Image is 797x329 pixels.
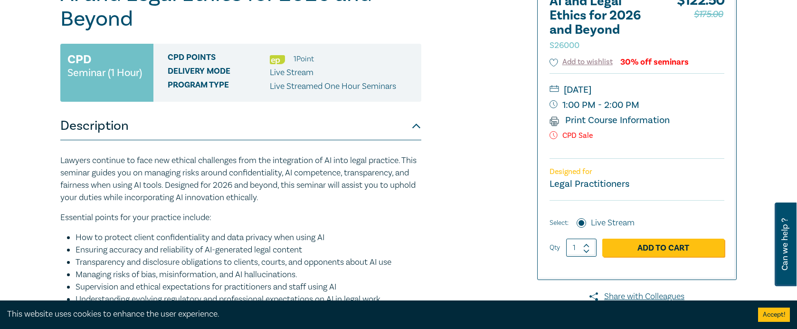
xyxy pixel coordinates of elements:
[7,308,744,320] div: This website uses cookies to enhance the user experience.
[550,57,613,68] button: Add to wishlist
[60,155,421,204] p: Lawyers continue to face new ethical challenges from the integration of AI into legal practice. T...
[76,293,421,306] li: Understanding evolving regulatory and professional expectations on AI in legal work.
[76,244,421,256] li: Ensuring accuracy and reliability of AI-generated legal content
[550,40,579,51] small: S26000
[168,80,270,93] span: Program type
[60,112,421,140] button: Description
[550,131,724,140] p: CPD Sale
[294,53,314,65] li: 1 Point
[76,269,421,281] li: Managing risks of bias, misinformation, and AI hallucinations.
[67,68,142,77] small: Seminar (1 Hour)
[550,114,670,126] a: Print Course Information
[550,97,724,113] small: 1:00 PM - 2:00 PM
[550,218,569,228] span: Select:
[270,67,313,78] span: Live Stream
[76,232,421,244] li: How to protect client confidentiality and data privacy when using AI
[537,290,737,303] a: Share with Colleagues
[780,208,789,281] span: Can we help ?
[168,67,270,79] span: Delivery Mode
[76,281,421,293] li: Supervision and ethical expectations for practitioners and staff using AI
[550,167,724,176] p: Designed for
[591,217,635,229] label: Live Stream
[620,58,689,67] div: 30% off seminars
[566,239,597,257] input: 1
[694,7,723,22] span: $175.00
[758,308,790,322] button: Accept cookies
[602,239,724,257] a: Add to Cart
[550,82,724,97] small: [DATE]
[168,53,270,65] span: CPD Points
[67,51,91,68] h3: CPD
[60,212,421,224] p: Essential points for your practice include:
[76,256,421,269] li: Transparency and disclosure obligations to clients, courts, and opponents about AI use
[550,178,629,190] small: Legal Practitioners
[550,242,560,253] label: Qty
[270,55,285,64] img: Ethics & Professional Responsibility
[270,80,396,93] p: Live Streamed One Hour Seminars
